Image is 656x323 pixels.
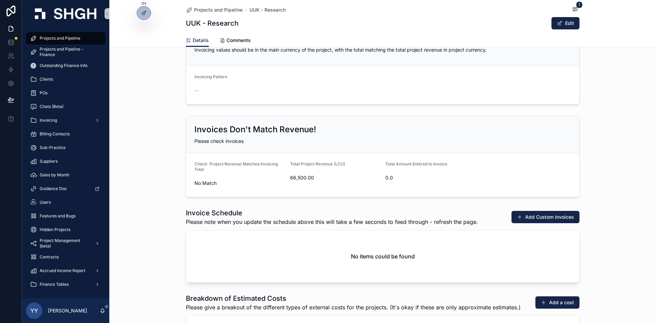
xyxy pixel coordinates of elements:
a: Guidance Doc [26,183,105,195]
span: Projects and Pipeline [194,6,243,13]
span: Chats (Beta) [40,104,64,109]
a: Projects and Pipeline [26,32,105,44]
img: App logo [35,8,96,19]
span: Comments [227,37,251,44]
p: [PERSON_NAME] [48,307,87,314]
span: 0.0 [385,174,476,181]
a: Comments [220,34,251,48]
a: Suppliers [26,155,105,167]
span: Total Project Revenue (LCU) [290,161,345,166]
span: Users [40,200,51,205]
span: YY [30,307,38,315]
span: 66,500.00 [290,174,380,181]
a: Invoicing [26,114,105,126]
span: Contracts [40,254,59,260]
h2: No items could be found [351,252,415,260]
span: -- [194,87,199,94]
a: Details [186,34,209,47]
span: Accrued Income Report [40,268,85,273]
button: Edit [551,17,579,29]
a: Outstanding Finance Info [26,59,105,72]
span: Sub-Practice [40,145,66,150]
a: Accrued Income Report [26,265,105,277]
span: Finance Tables [40,282,69,287]
button: Add Custom Invoices [511,211,579,223]
span: Please note when you update the schedule above this will take a few seconds to feed through - ref... [186,218,478,226]
span: Please give a breakout of the different types of external costs for the projects. (It's okay if t... [186,303,521,311]
span: Guidance Doc [40,186,67,191]
a: Hidden Projects [26,224,105,236]
span: Details [193,37,209,44]
span: Sales by Month [40,172,69,178]
a: Clients [26,73,105,85]
span: Clients [40,77,53,82]
a: Users [26,196,105,208]
h1: UUK - Research [186,18,238,28]
a: Project Management (beta) [26,237,105,250]
a: Sales by Month [26,169,105,181]
span: POs [40,90,47,96]
a: Projects and Pipeline [186,6,243,13]
button: Add a cost [535,296,579,309]
a: UUK - Research [249,6,286,13]
span: Check: Project Revenue Matches Invoicing Total [194,161,278,172]
span: Projects and Pipeline - Finance [40,46,98,57]
a: Sub-Practice [26,142,105,154]
span: Invoicing Pattern [194,74,227,79]
a: POs [26,87,105,99]
a: Contracts [26,251,105,263]
a: Chats (Beta) [26,100,105,113]
h2: Invoices Don't Match Revenue! [194,124,316,135]
p: Invoicing values should be in the main currency of the project, with the total matching the total... [194,46,571,53]
span: Invoicing [40,118,57,123]
span: Billing Contacts [40,131,70,137]
span: Features and Bugs [40,213,76,219]
a: Features and Bugs [26,210,105,222]
span: Please check invoices [194,138,244,144]
a: Projects and Pipeline - Finance [26,46,105,58]
a: Finance Tables [26,278,105,291]
h1: Invoice Schedule [186,208,478,218]
span: No Match [194,180,285,187]
span: Projects and Pipeline [40,36,80,41]
span: Hidden Projects [40,227,70,232]
span: Outstanding Finance Info [40,63,87,68]
a: Billing Contacts [26,128,105,140]
span: Total Amount Entered to Invoice [385,161,447,166]
button: 1 [571,5,579,14]
span: Suppliers [40,159,58,164]
span: 1 [576,1,583,8]
span: Project Management (beta) [40,238,90,249]
div: scrollable content [22,27,109,298]
h1: Breakdown of Estimated Costs [186,294,521,303]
